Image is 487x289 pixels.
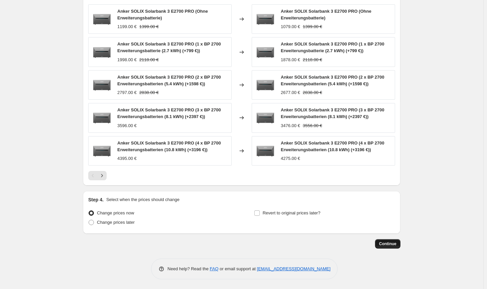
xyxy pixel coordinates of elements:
[255,42,275,62] img: Anker_Solarbank_3_Pro_80x.webp
[281,122,300,129] div: 3476.00 €
[281,89,300,96] div: 2677.00 €
[117,107,221,119] span: Anker SOLIX Solarbank 3 E2700 PRO (3 x BP 2700 Erweiterungsbatterien (8.1 kWh) (+2397 €))
[117,23,137,30] div: 1199.00 €
[88,171,107,180] nav: Pagination
[117,75,221,86] span: Anker SOLIX Solarbank 3 E2700 PRO (2 x BP 2700 Erweiterungsbatterien (5.4 kWh) (+1598 €))
[303,89,322,96] strike: 2838.00 €
[88,196,104,203] h2: Step 4.
[303,122,322,129] strike: 3556.00 €
[303,57,322,63] strike: 2118.00 €
[281,155,300,162] div: 4275.00 €
[97,220,135,225] span: Change prices later
[92,42,112,62] img: Anker_Solarbank_3_Pro_80x.webp
[255,9,275,29] img: Anker_Solarbank_3_Pro_80x.webp
[303,23,322,30] strike: 1399.00 €
[117,89,137,96] div: 2797.00 €
[375,239,400,249] button: Continue
[139,23,159,30] strike: 1399.00 €
[97,171,107,180] button: Next
[281,57,300,63] div: 1878.00 €
[281,107,384,119] span: Anker SOLIX Solarbank 3 E2700 PRO (3 x BP 2700 Erweiterungsbatterien (8.1 kWh) (+2397 €))
[139,57,159,63] strike: 2118.00 €
[281,41,384,53] span: Anker SOLIX Solarbank 3 E2700 PRO (1 x BP 2700 Erweiterungsbatterie (2.7 kWh) (+799 €))
[117,57,137,63] div: 1998.00 €
[255,141,275,161] img: Anker_Solarbank_3_Pro_80x.webp
[263,210,321,215] span: Revert to original prices later?
[281,23,300,30] div: 1079.00 €
[255,108,275,128] img: Anker_Solarbank_3_Pro_80x.webp
[106,196,179,203] p: Select when the prices should change
[117,122,137,129] div: 3596.00 €
[379,241,396,247] span: Continue
[281,9,371,20] span: Anker SOLIX Solarbank 3 E2700 PRO (Ohne Erweiterungsbatterie)
[92,108,112,128] img: Anker_Solarbank_3_Pro_80x.webp
[257,266,331,271] a: [EMAIL_ADDRESS][DOMAIN_NAME]
[281,75,384,86] span: Anker SOLIX Solarbank 3 E2700 PRO (2 x BP 2700 Erweiterungsbatterien (5.4 kWh) (+1598 €))
[97,210,134,215] span: Change prices now
[117,41,221,53] span: Anker SOLIX Solarbank 3 E2700 PRO (1 x BP 2700 Erweiterungsbatterie (2.7 kWh) (+799 €))
[210,266,219,271] a: FAQ
[219,266,257,271] span: or email support at
[117,9,208,20] span: Anker SOLIX Solarbank 3 E2700 PRO (Ohne Erweiterungsbatterie)
[92,75,112,95] img: Anker_Solarbank_3_Pro_80x.webp
[167,266,210,271] span: Need help? Read the
[117,140,221,152] span: Anker SOLIX Solarbank 3 E2700 PRO (4 x BP 2700 Erweiterungsbatterien (10.8 kWh) (+3196 €))
[281,140,384,152] span: Anker SOLIX Solarbank 3 E2700 PRO (4 x BP 2700 Erweiterungsbatterien (10.8 kWh) (+3196 €))
[255,75,275,95] img: Anker_Solarbank_3_Pro_80x.webp
[117,155,137,162] div: 4395.00 €
[92,141,112,161] img: Anker_Solarbank_3_Pro_80x.webp
[139,89,159,96] strike: 2838.00 €
[92,9,112,29] img: Anker_Solarbank_3_Pro_80x.webp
